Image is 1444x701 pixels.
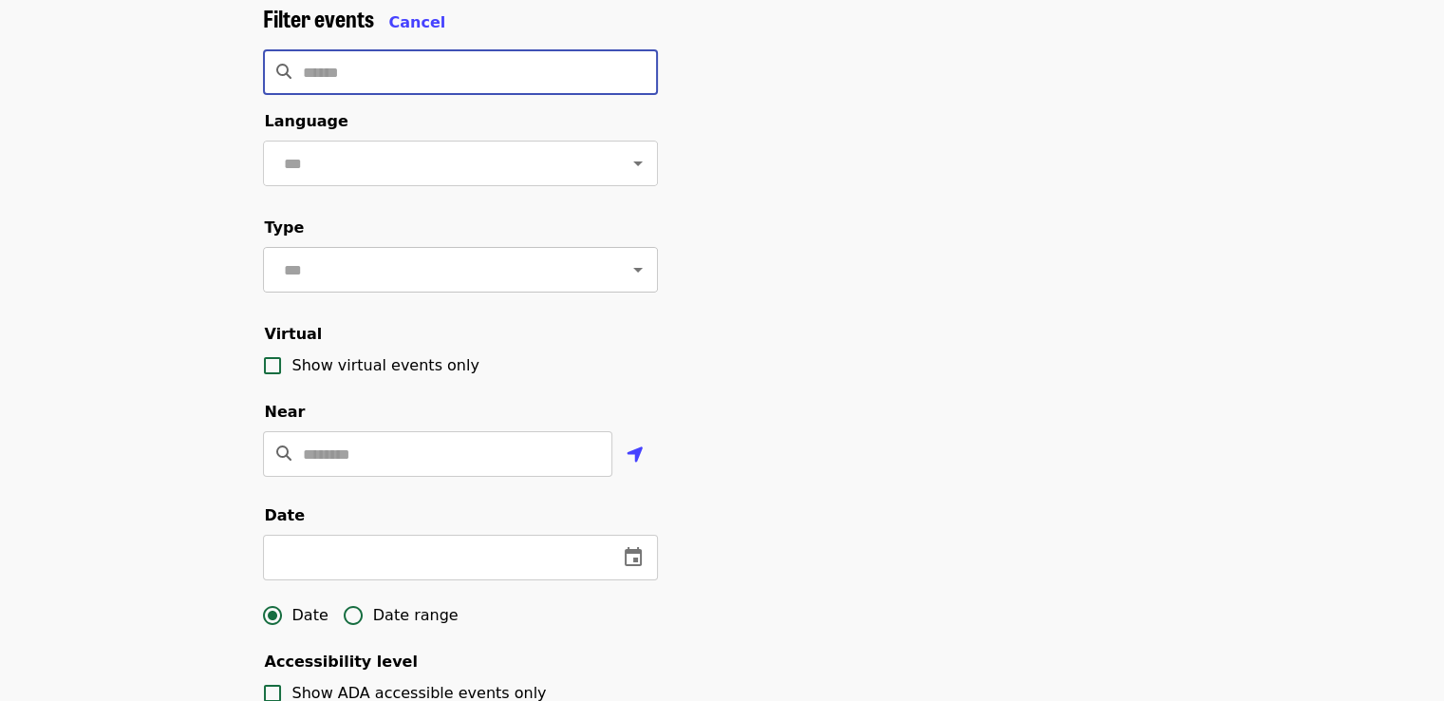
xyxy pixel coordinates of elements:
button: Open [625,256,651,283]
span: Filter events [263,1,374,34]
i: location-arrow icon [627,444,644,466]
span: Date [292,604,328,627]
span: Accessibility level [265,653,418,671]
span: Near [265,403,306,421]
button: change date [610,535,656,580]
button: Use my location [612,433,658,479]
input: Location [303,431,612,477]
i: search icon [276,445,291,463]
span: Cancel [389,13,446,31]
span: Date [265,506,306,524]
i: search icon [276,63,291,81]
span: Language [265,112,348,130]
button: Open [625,150,651,177]
button: Cancel [389,11,446,34]
span: Show virtual events only [292,356,479,374]
span: Date range [373,604,459,627]
input: Search [303,49,658,95]
span: Type [265,218,305,237]
span: Virtual [265,325,323,343]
